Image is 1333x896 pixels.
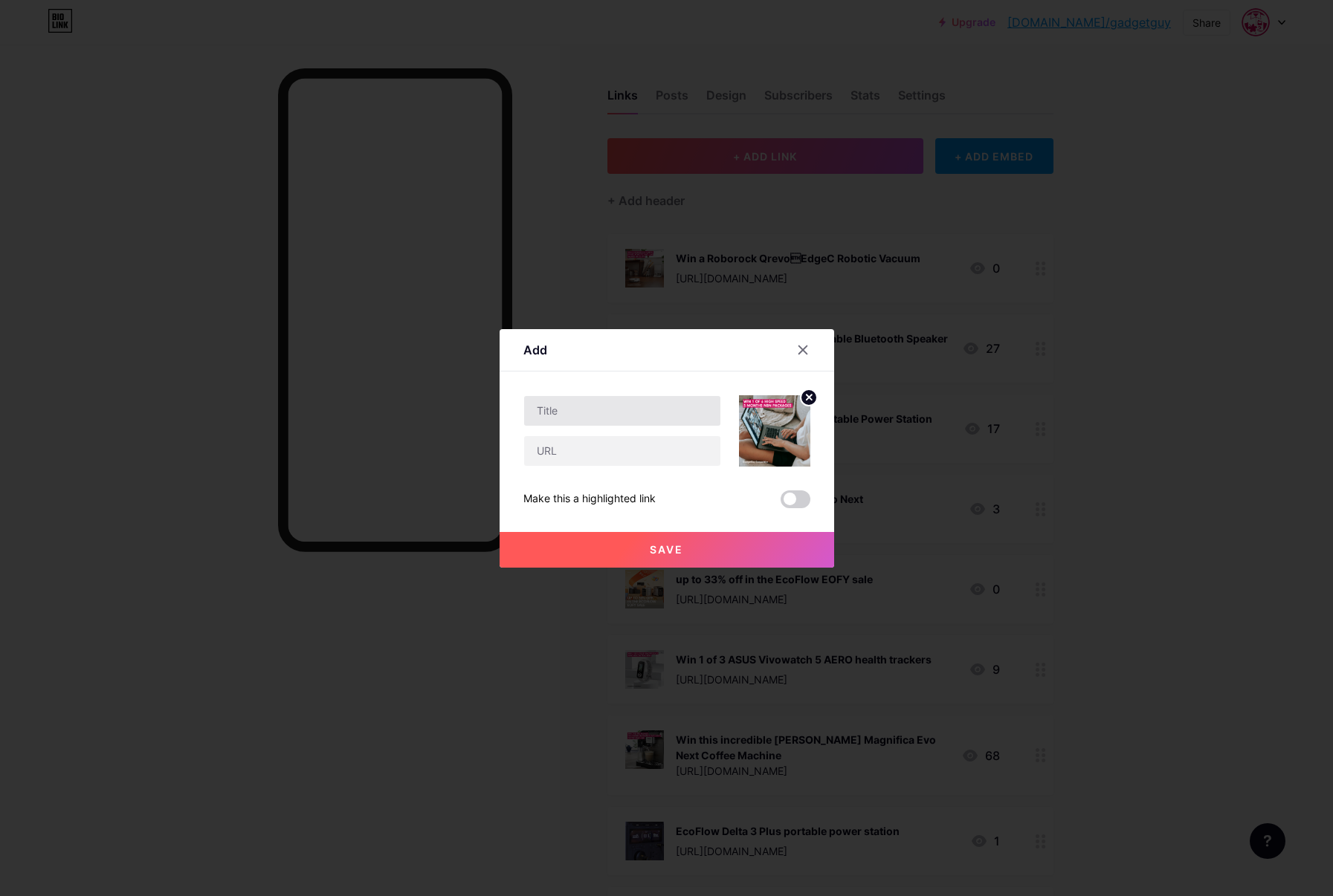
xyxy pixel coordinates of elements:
[523,490,656,508] div: Make this a highlighted link
[650,543,683,556] span: Save
[524,436,720,466] input: URL
[739,395,810,467] img: link_thumbnail
[524,396,720,426] input: Title
[523,341,547,359] div: Add
[500,532,834,568] button: Save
